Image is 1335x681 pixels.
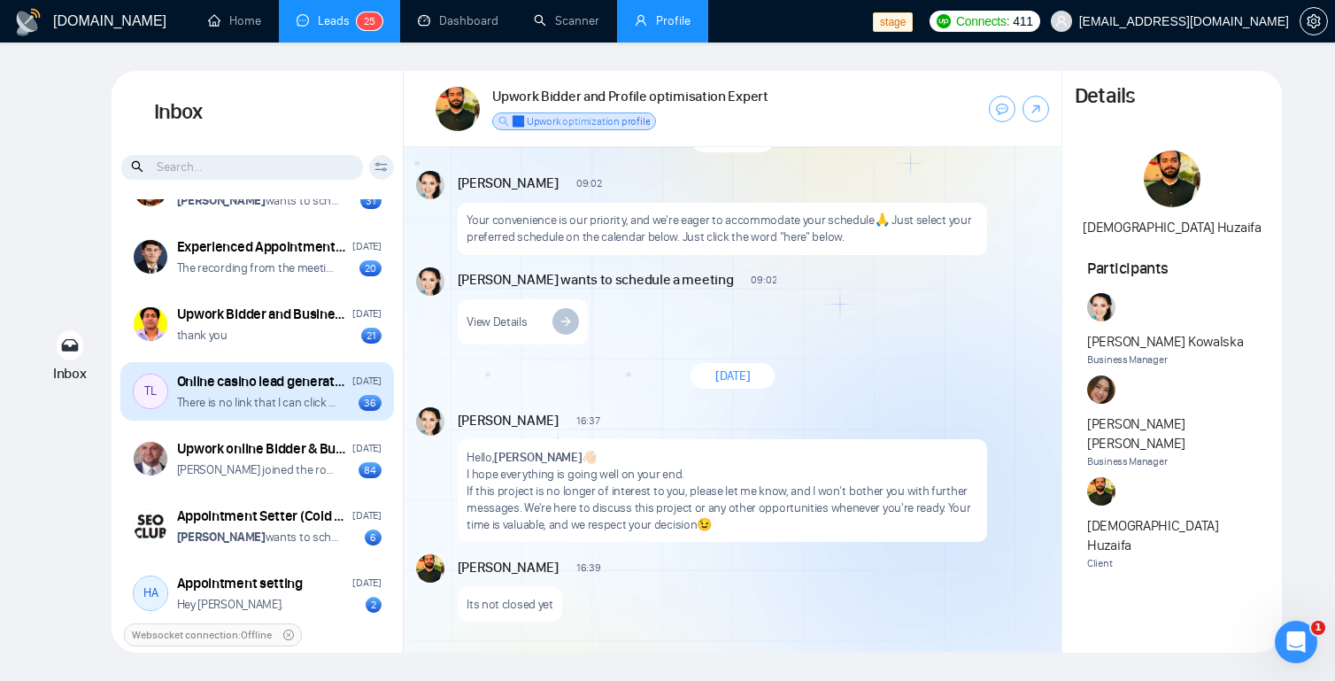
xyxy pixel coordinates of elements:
a: messageLeads25 [297,13,382,28]
div: 20 [359,260,382,276]
div: Appointment Setter (Cold Calling) [177,507,348,526]
span: [PERSON_NAME] [458,558,559,577]
span: search [498,116,509,127]
sup: 25 [357,12,382,30]
span: ✅ Upwork optimization profile [512,115,650,128]
img: Faris Alsweerky [134,442,167,476]
img: Agnieszka Kowalska [416,171,444,199]
p: [PERSON_NAME] joined the room [177,461,341,478]
span: 09:02 [576,176,602,190]
strong: [PERSON_NAME] [494,450,582,465]
span: stage [873,12,913,32]
div: 2 [366,597,382,613]
div: [DATE] [352,575,381,592]
div: Experienced Appointment Setter guaranteed to book 15 appointments minimum [177,237,348,257]
h1: Participants [1087,259,1257,278]
div: [DATE] [352,440,381,457]
iframe: Intercom live chat [1275,621,1317,663]
div: [DATE] [352,373,381,390]
span: 2 [364,15,369,27]
span: View Details [467,313,527,330]
div: [DATE] [352,507,381,524]
span: 5 [369,15,375,27]
span: [PERSON_NAME] [458,174,559,193]
div: Appointment setting [177,574,303,593]
div: 36 [359,395,382,411]
p: I hope everything is going well on your end. [467,466,977,483]
div: HA [134,577,167,610]
div: 21 [361,328,382,344]
img: Agnieszka Kowalska [416,267,444,296]
p: wants to schedule a meeting [177,529,341,546]
a: setting [1300,14,1328,28]
strong: [PERSON_NAME] [177,530,266,545]
span: search [131,157,146,176]
p: Hello, 👋🏻 [467,449,977,466]
span: [DEMOGRAPHIC_DATA] Huzaifa [1083,219,1261,236]
img: Muhammad Huzaifa [1087,477,1115,506]
div: 84 [359,462,382,478]
span: [DATE] [715,368,750,384]
span: setting [1300,14,1327,28]
span: [DEMOGRAPHIC_DATA] Huzaifa [1087,516,1257,555]
span: Connects: [956,12,1009,31]
span: Business Manager [1087,453,1257,470]
a: homeHome [208,13,261,28]
img: Agnieszka Kowalska [416,407,444,436]
div: [DATE] [352,306,381,322]
div: 6 [365,530,382,546]
img: Muhammad Huzaifa [436,87,480,131]
img: upwork-logo.png [937,14,951,28]
p: wants to schedule a meeting [177,192,341,209]
img: Aman Kumar [134,307,167,341]
div: Online casino lead generation [177,372,348,391]
span: [PERSON_NAME] Kowalska [1087,332,1243,352]
img: Andrian Marsella [1087,375,1115,404]
span: Client [1087,555,1257,572]
button: setting [1300,7,1328,35]
img: Agnieszka Kowalska [1087,293,1115,321]
span: close-circle [283,630,294,640]
div: 31 [360,193,382,209]
span: [PERSON_NAME] wants to schedule a meeting [458,270,734,290]
p: thank you [177,327,228,344]
p: Hey [PERSON_NAME]. [177,596,284,613]
h1: Details [1075,83,1135,110]
h1: Upwork Bidder and Profile optimisation Expert [492,87,768,106]
div: Upwork online Bidder & Business Development Manager & Can arrange Automated Lead Generation [177,439,348,459]
p: If this project is no longer of interest to you, please let me know, and I won't bother you with ... [467,483,977,533]
p: Your convenience is our priority, and we're eager to accommodate your schedule🙏 Just select your ... [467,212,977,245]
div: Upwork Bidder and Business Development Specialist [177,305,348,324]
strong: [PERSON_NAME] [177,193,266,208]
img: Muhammad Huzaifa [416,554,444,583]
img: Muhammad Huzaifa [1144,151,1200,207]
span: Inbox [53,365,87,382]
span: 16:37 [576,414,600,428]
span: 16:39 [576,561,601,575]
a: View Details [458,299,588,344]
img: Gabriele Davoli [134,509,167,543]
span: user [1055,15,1068,27]
span: [PERSON_NAME] [PERSON_NAME] [1087,414,1257,453]
p: Its not closed yet [467,596,553,613]
a: searchScanner [534,13,599,28]
p: There is no link that I can click here [177,394,341,411]
span: 411 [1013,12,1032,31]
a: userProfile [635,13,691,28]
input: Search... [121,155,363,180]
span: Websocket connection: Offline [132,626,272,644]
p: The recording from the meeting on now available [177,259,341,276]
span: 09:02 [751,273,776,287]
div: [DATE] [352,238,381,255]
span: Business Manager [1087,352,1243,368]
div: TL [134,375,167,408]
span: 1 [1311,621,1325,635]
img: logo [14,8,42,36]
a: dashboardDashboard [418,13,498,28]
img: Tony Vazquez [134,240,167,274]
span: [PERSON_NAME] [458,411,559,430]
h1: Inbox [112,71,404,154]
